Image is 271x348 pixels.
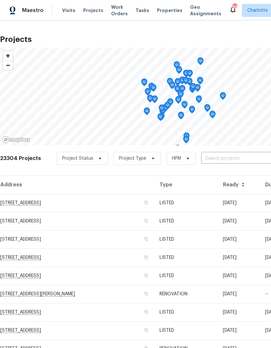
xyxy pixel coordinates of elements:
div: Map marker [158,113,165,123]
div: Map marker [183,70,189,80]
span: HPM [172,155,181,162]
div: Map marker [175,96,182,106]
button: Zoom in [3,51,13,60]
span: Projects [83,7,103,14]
button: Copy Address [143,236,149,242]
div: Map marker [151,95,158,105]
div: Map marker [167,78,173,88]
td: LISTED [154,303,218,321]
div: Map marker [159,104,165,114]
span: Project Status [62,155,93,162]
span: Tasks [135,8,149,13]
button: Copy Address [143,200,149,206]
div: Map marker [150,84,157,94]
div: Map marker [174,61,180,71]
div: Map marker [145,88,151,98]
div: Map marker [190,83,196,93]
div: Map marker [209,111,216,121]
div: Map marker [187,70,193,80]
div: Map marker [141,78,148,88]
td: [DATE] [218,303,260,321]
td: LISTED [154,267,218,285]
th: Ready [218,176,260,194]
div: Map marker [174,145,181,155]
td: LISTED [154,194,218,212]
div: Map marker [197,57,204,67]
div: Map marker [157,113,164,123]
button: Copy Address [143,218,149,224]
td: LISTED [154,321,218,340]
div: Map marker [220,92,226,102]
button: Zoom out [3,60,13,70]
span: Properties [157,7,182,14]
td: [DATE] [218,285,260,303]
div: 68 [232,4,237,10]
span: Charlotte [247,7,268,14]
div: Map marker [183,136,189,146]
div: Map marker [144,107,150,117]
button: Copy Address [143,291,149,297]
span: Visits [62,7,75,14]
span: Project Type [119,155,146,162]
button: Copy Address [143,327,149,333]
td: LISTED [154,212,218,230]
span: Geo Assignments [190,4,221,17]
div: Map marker [196,95,202,105]
div: Map marker [183,132,190,142]
td: [DATE] [218,230,260,248]
div: Map marker [197,77,203,87]
button: Copy Address [143,309,149,315]
div: Map marker [189,106,195,116]
div: Map marker [189,85,196,95]
td: LISTED [154,248,218,267]
span: Maestro [22,7,44,14]
div: Map marker [204,104,211,114]
td: [DATE] [218,212,260,230]
div: Map marker [178,112,184,122]
td: [DATE] [218,321,260,340]
div: Map marker [167,98,174,108]
td: RENOVATION [154,285,218,303]
div: Map marker [179,76,186,87]
td: [DATE] [218,267,260,285]
td: [DATE] [218,194,260,212]
td: [DATE] [218,248,260,267]
div: Map marker [186,78,193,88]
span: Zoom out [3,61,13,70]
div: Map marker [181,101,188,111]
div: Map marker [179,85,186,95]
div: Map marker [147,95,153,105]
a: Mapbox homepage [2,136,31,143]
button: Copy Address [143,273,149,278]
div: Map marker [177,90,184,100]
div: Map marker [148,83,155,93]
td: LISTED [154,230,218,248]
div: Map marker [194,84,201,94]
div: Map marker [174,85,181,95]
span: Work Orders [111,4,128,17]
div: Map marker [164,101,171,112]
th: Type [154,176,218,194]
div: Map marker [183,77,189,87]
div: Map marker [174,78,181,88]
div: Map marker [162,104,168,114]
div: Map marker [169,81,175,91]
button: Copy Address [143,254,149,260]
